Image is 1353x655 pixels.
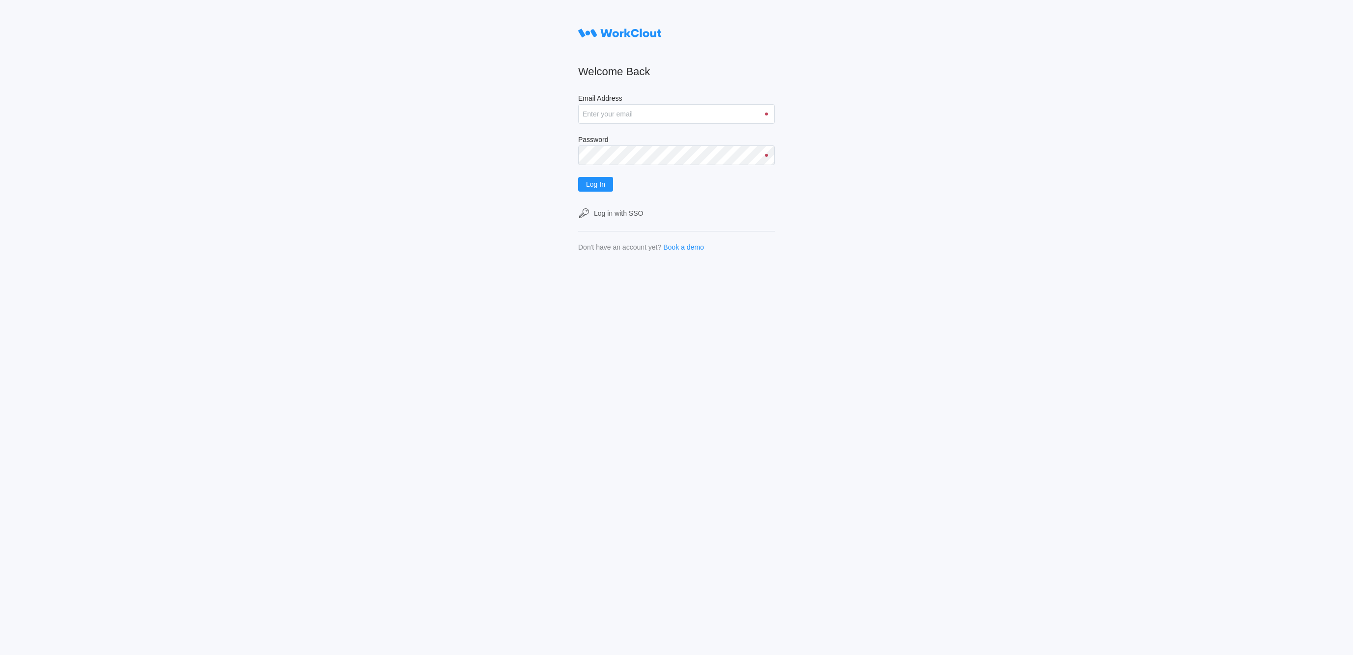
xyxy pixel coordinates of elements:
[578,136,775,145] label: Password
[578,65,775,79] h2: Welcome Back
[578,104,775,124] input: Enter your email
[578,207,775,219] a: Log in with SSO
[578,94,775,104] label: Email Address
[586,181,605,188] span: Log In
[594,209,643,217] div: Log in with SSO
[578,177,613,192] button: Log In
[578,243,661,251] div: Don't have an account yet?
[663,243,704,251] a: Book a demo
